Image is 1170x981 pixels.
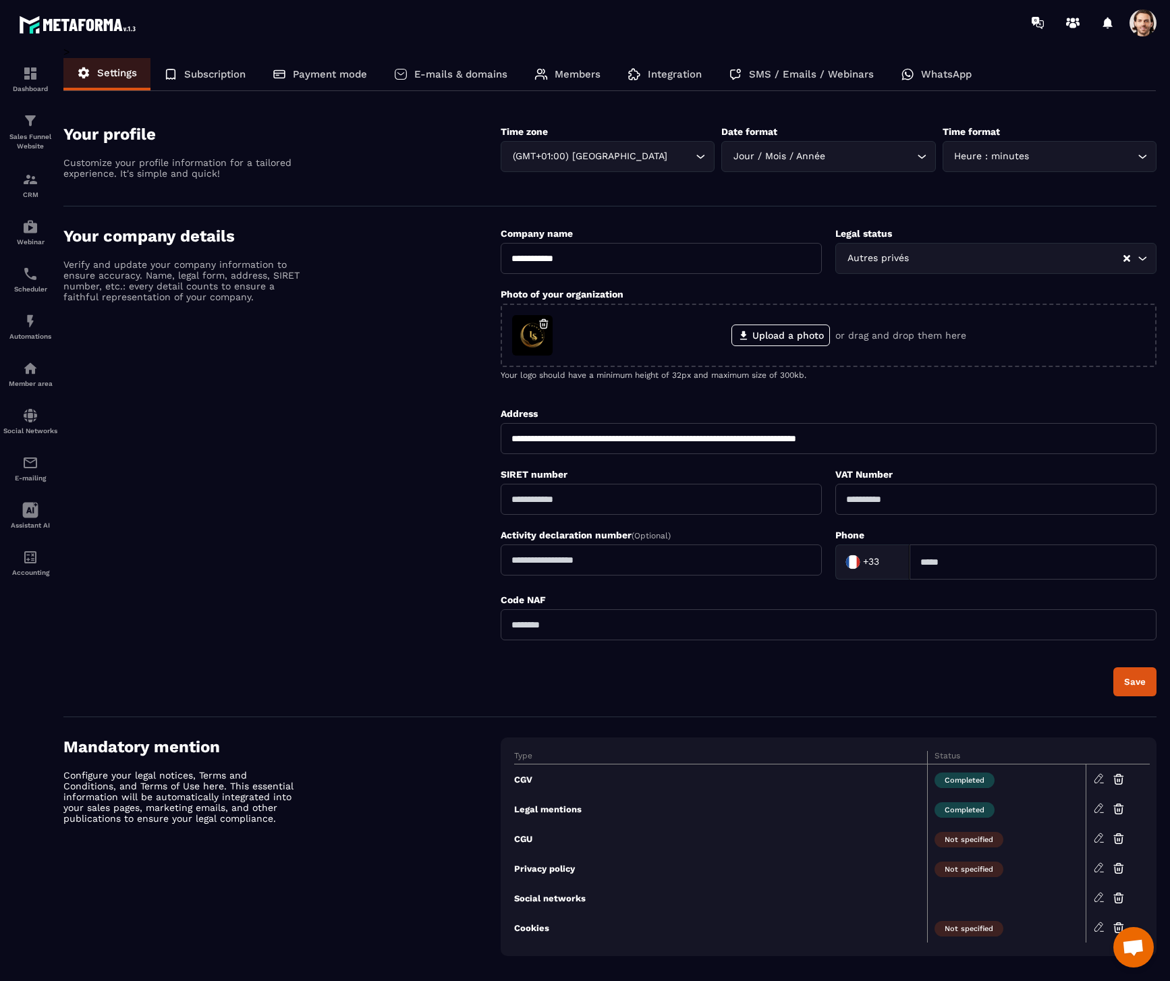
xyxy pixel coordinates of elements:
div: Search for option [943,141,1157,172]
p: Member area [3,380,57,387]
span: Not specified [935,921,1003,936]
input: Search for option [1032,149,1134,164]
a: Assistant AI [3,492,57,539]
label: SIRET number [501,469,567,480]
p: Customize your profile information for a tailored experience. It's simple and quick! [63,157,300,179]
p: Automations [3,333,57,340]
label: Activity declaration number [501,530,671,540]
th: Status [927,751,1086,764]
a: formationformationCRM [3,161,57,208]
img: formation [22,65,38,82]
span: Not specified [935,862,1003,877]
td: Privacy policy [514,853,927,883]
input: Search for option [912,251,1122,266]
label: Upload a photo [731,325,830,346]
img: formation [22,113,38,129]
span: Autres privés [844,251,912,266]
span: +33 [863,555,879,569]
label: Address [501,408,538,419]
p: Assistant AI [3,522,57,529]
p: Payment mode [293,68,367,80]
h4: Your profile [63,125,501,144]
a: automationsautomationsMember area [3,350,57,397]
img: scheduler [22,266,38,282]
p: CRM [3,191,57,198]
td: CGV [514,764,927,795]
div: > [63,45,1157,976]
p: Accounting [3,569,57,576]
span: Completed [935,802,995,818]
p: SMS / Emails / Webinars [749,68,874,80]
label: Date format [721,126,777,137]
div: Search for option [721,141,935,172]
label: Legal status [835,228,892,239]
div: Open chat [1113,927,1154,968]
div: Search for option [501,141,715,172]
td: CGU [514,824,927,853]
p: E-mailing [3,474,57,482]
label: Company name [501,228,573,239]
td: Cookies [514,913,927,943]
img: accountant [22,549,38,565]
div: Search for option [835,544,910,580]
span: Completed [935,773,995,788]
a: schedulerschedulerScheduler [3,256,57,303]
img: Country Flag [839,549,866,576]
img: automations [22,219,38,235]
label: VAT Number [835,469,893,480]
label: Phone [835,530,864,540]
input: Search for option [828,149,913,164]
button: Clear Selected [1123,254,1130,264]
label: Code NAF [501,594,546,605]
button: Save [1113,667,1157,696]
span: Heure : minutes [951,149,1032,164]
label: Time zone [501,126,548,137]
span: Jour / Mois / Année [730,149,828,164]
a: automationsautomationsWebinar [3,208,57,256]
input: Search for option [882,552,895,572]
p: WhatsApp [921,68,972,80]
p: Members [555,68,601,80]
p: Scheduler [3,285,57,293]
p: E-mails & domains [414,68,507,80]
p: Social Networks [3,427,57,435]
label: Photo of your organization [501,289,623,300]
p: Your logo should have a minimum height of 32px and maximum size of 300kb. [501,370,1157,380]
img: logo [19,12,140,37]
p: Webinar [3,238,57,246]
a: formationformationSales Funnel Website [3,103,57,161]
td: Social networks [514,883,927,913]
div: Save [1124,677,1146,687]
h4: Your company details [63,227,501,246]
img: social-network [22,408,38,424]
h4: Mandatory mention [63,737,501,756]
p: or drag and drop them here [835,330,966,341]
img: email [22,455,38,471]
p: Settings [97,67,137,79]
p: Dashboard [3,85,57,92]
p: Verify and update your company information to ensure accuracy. Name, legal form, address, SIRET n... [63,259,300,302]
div: Search for option [835,243,1157,274]
a: social-networksocial-networkSocial Networks [3,397,57,445]
td: Legal mentions [514,794,927,824]
p: Integration [648,68,702,80]
a: accountantaccountantAccounting [3,539,57,586]
th: Type [514,751,927,764]
a: formationformationDashboard [3,55,57,103]
p: Configure your legal notices, Terms and Conditions, and Terms of Use here. This essential informa... [63,770,300,824]
input: Search for option [670,149,692,164]
span: (Optional) [632,531,671,540]
img: automations [22,313,38,329]
p: Subscription [184,68,246,80]
a: emailemailE-mailing [3,445,57,492]
label: Time format [943,126,1000,137]
a: automationsautomationsAutomations [3,303,57,350]
span: (GMT+01:00) [GEOGRAPHIC_DATA] [509,149,670,164]
span: Not specified [935,832,1003,847]
img: formation [22,171,38,188]
p: Sales Funnel Website [3,132,57,151]
img: automations [22,360,38,376]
